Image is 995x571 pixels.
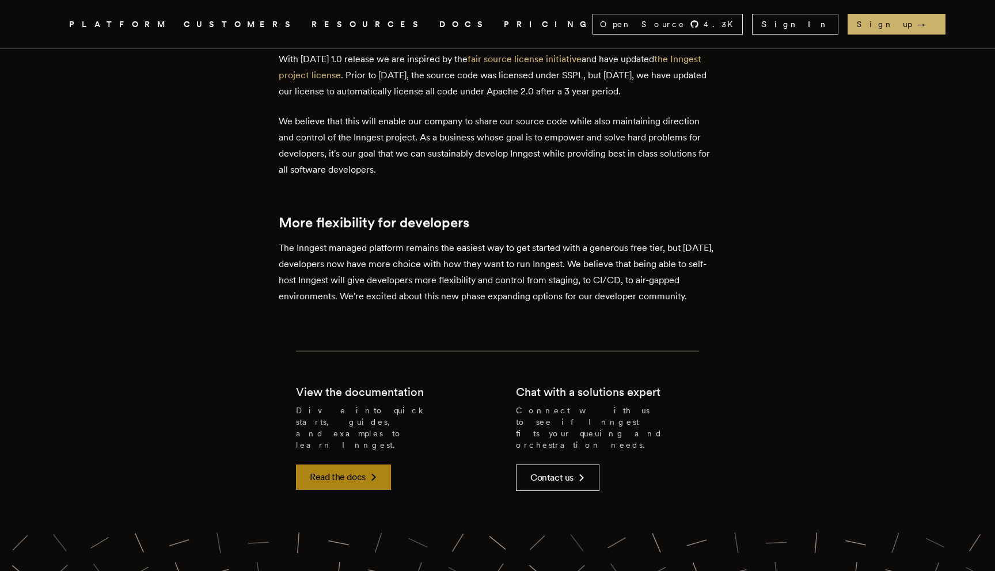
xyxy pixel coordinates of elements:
[468,54,582,64] a: fair source license initiative
[917,18,936,30] span: →
[600,18,685,30] span: Open Source
[439,17,490,32] a: DOCS
[516,384,660,400] h2: Chat with a solutions expert
[296,405,479,451] p: Dive into quick starts, guides, and examples to learn Inngest.
[69,17,170,32] button: PLATFORM
[279,51,716,100] p: With [DATE] 1.0 release we are inspired by the and have updated . Prior to [DATE], the source cod...
[279,215,716,231] h2: More flexibility for developers
[504,17,593,32] a: PRICING
[296,465,391,490] a: Read the docs
[312,17,426,32] button: RESOURCES
[184,17,298,32] a: CUSTOMERS
[296,384,424,400] h2: View the documentation
[516,465,599,491] a: Contact us
[752,14,838,35] a: Sign In
[516,405,699,451] p: Connect with us to see if Inngest fits your queuing and orchestration needs.
[704,18,740,30] span: 4.3 K
[848,14,945,35] a: Sign up
[279,113,716,178] p: We believe that this will enable our company to share our source code while also maintaining dire...
[279,240,716,304] p: The Inngest managed platform remains the easiest way to get started with a generous free tier, bu...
